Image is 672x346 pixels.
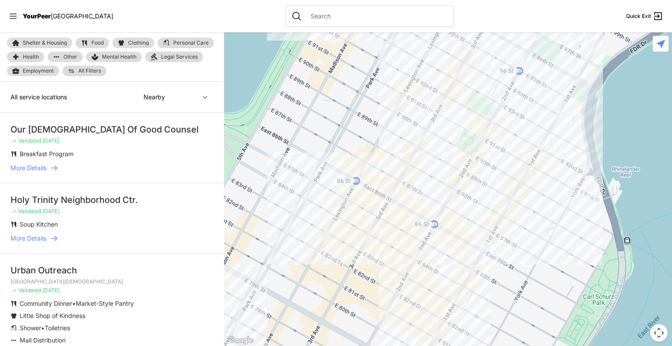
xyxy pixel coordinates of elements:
span: Little Shop of Kindness [20,312,85,319]
a: Food [76,38,109,48]
span: ✓ Validated [12,208,41,214]
a: More Details [10,164,213,172]
span: • [72,300,76,307]
span: Toiletries [45,324,70,332]
a: Clothing [112,38,154,48]
span: Personal Care [173,40,209,45]
span: Soup Kitchen [20,220,58,228]
span: Mental Health [102,53,136,60]
span: Breakfast Program [20,150,73,157]
a: More Details [10,234,213,243]
span: Market-Style Pantry [76,300,134,307]
span: Quick Exit [626,13,651,20]
span: Legal Services [161,53,198,60]
span: [DATE] [42,208,59,214]
span: [GEOGRAPHIC_DATA] [51,12,113,20]
span: ✓ Validated [12,137,41,144]
div: Urban Outreach [10,264,213,276]
div: Holy Trinity Neighborhood Ctr. [10,194,213,206]
span: Employment [23,67,54,74]
input: Search [305,12,448,21]
a: Personal Care [157,38,214,48]
a: Other [48,52,83,62]
span: ✓ Validated [12,287,41,294]
span: Other [63,54,77,59]
span: Mail Distribution [20,336,66,344]
a: YourPeer[GEOGRAPHIC_DATA] [23,14,113,19]
span: Shelter & Housing [23,40,67,45]
a: All Filters [63,66,106,76]
span: [DATE] [42,137,59,144]
span: More Details [10,234,46,243]
button: Map camera controls [650,324,668,342]
span: Shower [20,324,41,332]
span: Food [91,40,104,45]
span: • [41,324,45,332]
a: Open this area in Google Maps (opens a new window) [226,335,255,346]
a: Legal Services [145,52,203,62]
a: Health [7,52,44,62]
span: More Details [10,164,46,172]
a: Quick Exit [626,11,663,21]
span: All Filters [78,68,101,73]
span: Health [23,54,39,59]
span: YourPeer [23,12,51,20]
a: Shelter & Housing [7,38,72,48]
p: [GEOGRAPHIC_DATA][DEMOGRAPHIC_DATA] [10,278,213,285]
img: Google [226,335,255,346]
a: Mental Health [86,52,142,62]
div: Our [DEMOGRAPHIC_DATA] Of Good Counsel [10,123,213,136]
span: All service locations [10,93,67,101]
span: [DATE] [42,287,59,294]
span: Clothing [128,40,149,45]
span: Community Dinner [20,300,72,307]
a: Employment [7,66,59,76]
